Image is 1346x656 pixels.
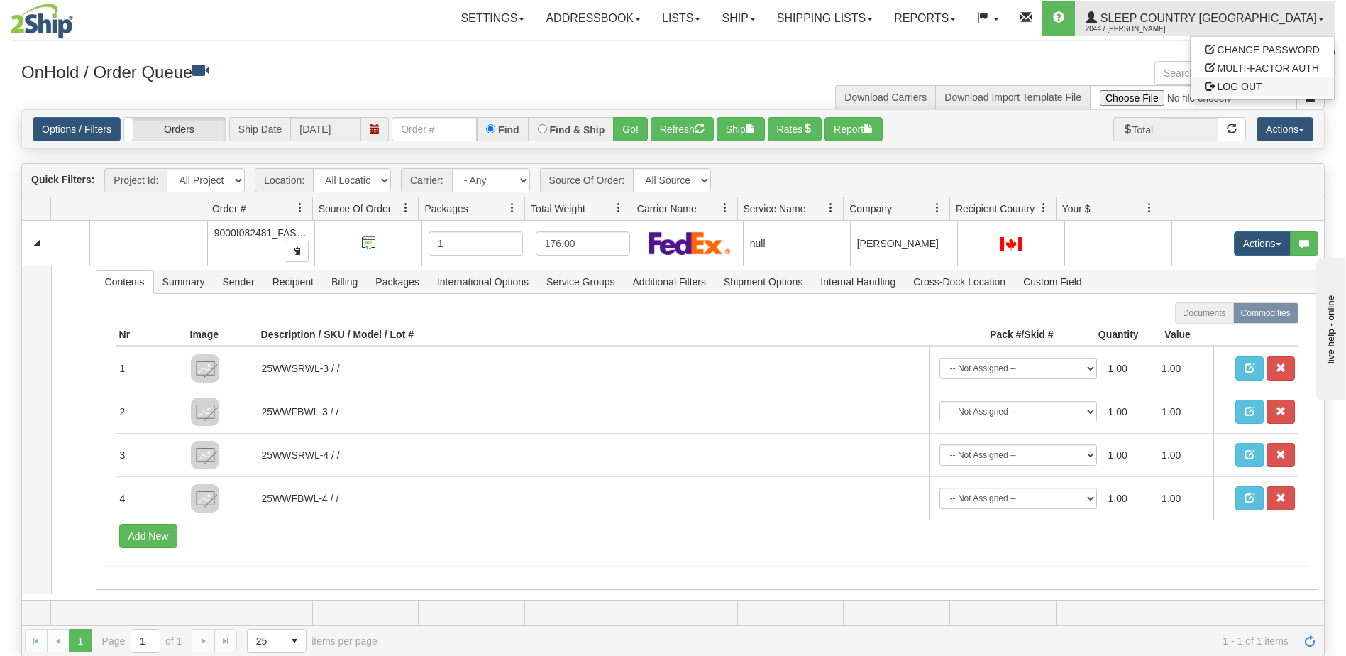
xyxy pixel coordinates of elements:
a: Download Carriers [844,92,927,103]
div: Support: 1 - 855 - 55 - 2SHIP [11,48,1335,60]
td: 1.00 [1103,482,1157,515]
a: MULTI-FACTOR AUTH [1191,59,1334,77]
span: 9000I082481_FASUS [214,227,310,239]
span: International Options [429,270,537,293]
a: Recipient Country filter column settings [1032,196,1056,220]
span: Page 1 [69,629,92,652]
span: Contents [96,270,153,293]
span: Order # [212,202,246,216]
input: Import [1091,85,1297,109]
iframe: chat widget [1313,256,1345,400]
img: 8DAB37Fk3hKpn3AAAAAElFTkSuQmCC [191,441,219,469]
a: Your $ filter column settings [1137,196,1162,220]
span: MULTI-FACTOR AUTH [1218,62,1319,74]
a: Carrier Name filter column settings [713,196,737,220]
td: 3 [116,433,187,476]
h3: OnHold / Order Queue [21,61,663,82]
span: Your $ [1062,202,1091,216]
a: Ship [711,1,766,36]
a: Addressbook [535,1,651,36]
td: 1.00 [1103,439,1157,471]
td: 25WWFBWL-3 / / [258,390,929,433]
span: Source Of Order [319,202,392,216]
button: Rates [768,117,822,141]
img: 8DAB37Fk3hKpn3AAAAAElFTkSuQmCC [191,398,219,426]
span: Ship Date [229,117,290,141]
th: Pack #/Skid # [929,324,1057,346]
img: API [357,231,380,255]
input: Page 1 [131,630,160,652]
span: CHANGE PASSWORD [1218,44,1320,55]
span: LOG OUT [1218,81,1262,92]
th: Image [187,324,258,346]
label: Quick Filters: [31,173,94,187]
span: Source Of Order: [540,168,634,192]
td: 1.00 [1103,352,1157,385]
label: Documents [1175,302,1234,324]
a: LOG OUT [1191,77,1334,96]
span: items per page [247,629,377,653]
span: Recipient Country [956,202,1035,216]
img: logo2044.jpg [11,4,73,39]
input: Search [1154,61,1297,85]
button: Ship [717,117,765,141]
div: live help - online [11,12,131,23]
td: null [743,221,850,266]
span: Total Weight [531,202,585,216]
a: Sleep Country [GEOGRAPHIC_DATA] 2044 / [PERSON_NAME] [1075,1,1335,36]
a: Order # filter column settings [288,196,312,220]
img: 8DAB37Fk3hKpn3AAAAAElFTkSuQmCC [191,354,219,383]
td: 2 [116,390,187,433]
a: Packages filter column settings [500,196,524,220]
img: CA [1000,237,1022,251]
th: Nr [116,324,187,346]
button: Actions [1234,231,1291,256]
button: Report [824,117,883,141]
span: Page of 1 [102,629,182,653]
td: 25WWSRWL-4 / / [258,433,929,476]
a: Refresh [1298,629,1321,652]
span: Recipient [264,270,322,293]
span: Project Id: [104,168,167,192]
a: Shipping lists [766,1,883,36]
span: Carrier: [401,168,452,192]
span: Summary [154,270,214,293]
td: 1.00 [1103,395,1157,428]
a: Options / Filters [33,117,121,141]
span: Additional Filters [624,270,715,293]
span: Company [849,202,892,216]
span: Shipment Options [715,270,811,293]
th: Quantity [1057,324,1142,346]
span: Total [1113,117,1162,141]
span: Billing [323,270,366,293]
a: Total Weight filter column settings [607,196,631,220]
td: 25WWSRWL-3 / / [258,346,929,390]
img: 8DAB37Fk3hKpn3AAAAAElFTkSuQmCC [191,484,219,513]
a: Source Of Order filter column settings [394,196,418,220]
label: Commodities [1233,302,1298,324]
div: grid toolbar [22,164,1324,197]
span: 1 - 1 of 1 items [397,635,1289,647]
label: Orders [124,118,226,141]
span: Sender [214,270,263,293]
label: Find [498,125,519,135]
td: 1.00 [1156,482,1210,515]
a: Download Import Template File [944,92,1081,103]
span: 25 [256,634,275,648]
button: Actions [1257,117,1313,141]
span: 2044 / [PERSON_NAME] [1086,22,1192,36]
a: Lists [651,1,711,36]
td: [PERSON_NAME] [850,221,957,266]
button: Refresh [651,117,714,141]
td: 1.00 [1156,352,1210,385]
span: Sleep Country [GEOGRAPHIC_DATA] [1097,12,1317,24]
span: Cross-Dock Location [905,270,1014,293]
a: Service Name filter column settings [819,196,843,220]
th: Value [1142,324,1213,346]
button: Copy to clipboard [285,241,309,262]
span: Internal Handling [812,270,904,293]
span: Service Groups [538,270,623,293]
td: 1 [116,346,187,390]
label: Find & Ship [550,125,605,135]
span: Carrier Name [637,202,697,216]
